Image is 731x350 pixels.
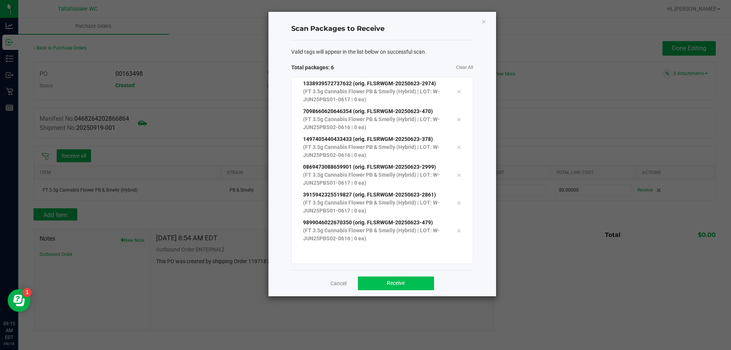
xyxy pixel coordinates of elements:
[358,276,434,290] button: Receive
[303,164,436,170] span: 0869473088659901 (orig. FLSRWGM-20250623-2999)
[303,199,445,215] p: (FT 3.5g Cannabis Flower PB & Smelly (Hybrid) | LOT: W-JUN25PBS01-0617 | 0 ea)
[303,227,445,243] p: (FT 3.5g Cannabis Flower PB & Smelly (Hybrid) | LOT: W-JUN25PBS02-0616 | 0 ea)
[303,171,445,187] p: (FT 3.5g Cannabis Flower PB & Smelly (Hybrid) | LOT: W-JUN25PBS01-0617 | 0 ea)
[481,17,487,26] button: Close
[456,64,473,71] a: Clear All
[451,198,467,207] div: Remove tag
[451,87,467,96] div: Remove tag
[451,170,467,179] div: Remove tag
[291,48,426,56] span: Valid tags will appear in the list below on successful scan.
[22,288,32,297] iframe: Resource center unread badge
[303,88,445,104] p: (FT 3.5g Cannabis Flower PB & Smelly (Hybrid) | LOT: W-JUN25PBS01-0617 | 0 ea)
[330,280,346,287] a: Cancel
[303,115,445,131] p: (FT 3.5g Cannabis Flower PB & Smelly (Hybrid) | LOT: W-JUN25PBS02-0616 | 0 ea)
[291,24,473,34] h4: Scan Packages to Receive
[303,108,433,114] span: 7098660620646354 (orig. FLSRWGM-20250623-470)
[451,142,467,152] div: Remove tag
[451,226,467,235] div: Remove tag
[451,115,467,124] div: Remove tag
[8,289,30,312] iframe: Resource center
[387,280,405,286] span: Receive
[303,219,433,225] span: 9899046022670350 (orig. FLSRWGM-20250623-479)
[303,80,436,86] span: 1338939572737632 (orig. FLSRWGM-20250623-2974)
[303,143,445,159] p: (FT 3.5g Cannabis Flower PB & Smelly (Hybrid) | LOT: W-JUN25PBS02-0616 | 0 ea)
[291,64,382,72] span: Total packages: 6
[303,136,433,142] span: 1497405440433433 (orig. FLSRWGM-20250623-378)
[303,192,436,198] span: 3915942325519827 (orig. FLSRWGM-20250623-2861)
